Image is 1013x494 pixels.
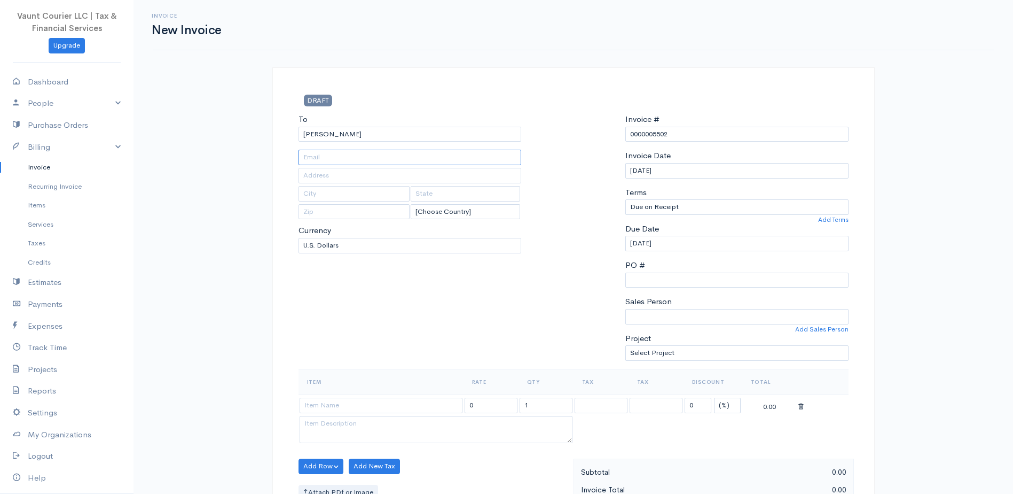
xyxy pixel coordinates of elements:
label: To [299,113,308,126]
div: 0.00 [743,399,796,412]
a: Add Terms [818,215,849,225]
input: Client Name [299,127,522,142]
h1: New Invoice [152,24,222,37]
input: dd-mm-yyyy [625,236,849,251]
label: Currency [299,225,331,237]
label: Due Date [625,223,659,235]
input: dd-mm-yyyy [625,163,849,179]
label: PO # [625,259,645,272]
input: Zip [299,204,410,220]
div: Subtotal [576,466,714,479]
input: State [411,186,520,202]
button: Add Row [299,459,344,474]
h6: Invoice [152,13,222,19]
th: Tax [629,369,684,395]
a: Add Sales Person [795,325,849,334]
button: Add New Tax [349,459,400,474]
th: Total [742,369,797,395]
input: Address [299,168,522,183]
span: DRAFT [304,95,332,106]
input: City [299,186,410,202]
label: Invoice Date [625,150,671,162]
input: Item Name [300,398,462,413]
a: Upgrade [49,38,85,53]
th: Rate [464,369,519,395]
label: Invoice # [625,113,659,126]
th: Discount [684,369,742,395]
th: Tax [574,369,629,395]
th: Qty [519,369,574,395]
div: 0.00 [713,466,852,479]
th: Item [299,369,464,395]
span: Vaunt Courier LLC | Tax & Financial Services [17,11,117,33]
label: Project [625,333,651,345]
label: Terms [625,187,647,199]
input: Email [299,150,522,165]
label: Sales Person [625,296,672,308]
